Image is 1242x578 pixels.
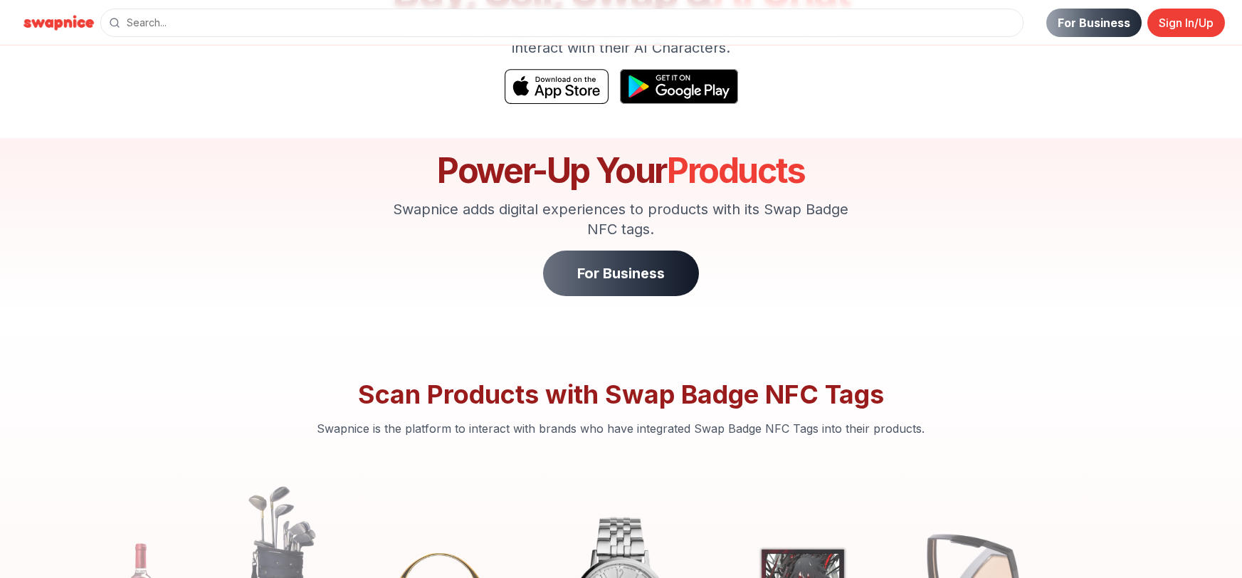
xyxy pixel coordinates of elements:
[543,251,699,296] a: For Business
[1046,9,1142,37] a: For Business
[620,69,738,104] img: Get it on Google Play
[1147,9,1225,37] a: Sign In/Up
[100,9,1023,37] input: Search...
[17,11,100,34] img: Swapnice Logo
[140,380,1102,409] h2: Scan Products with Swap Badge NFC Tags
[382,199,861,239] p: Swapnice adds digital experiences to products with its Swap Badge NFC tags.
[667,149,805,191] span: Products
[505,69,609,104] img: Download Swapnice on the App Store
[382,154,861,188] h2: Power-Up Your
[140,420,1102,437] p: Swapnice is the platform to interact with brands who have integrated Swap Badge NFC Tags into the...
